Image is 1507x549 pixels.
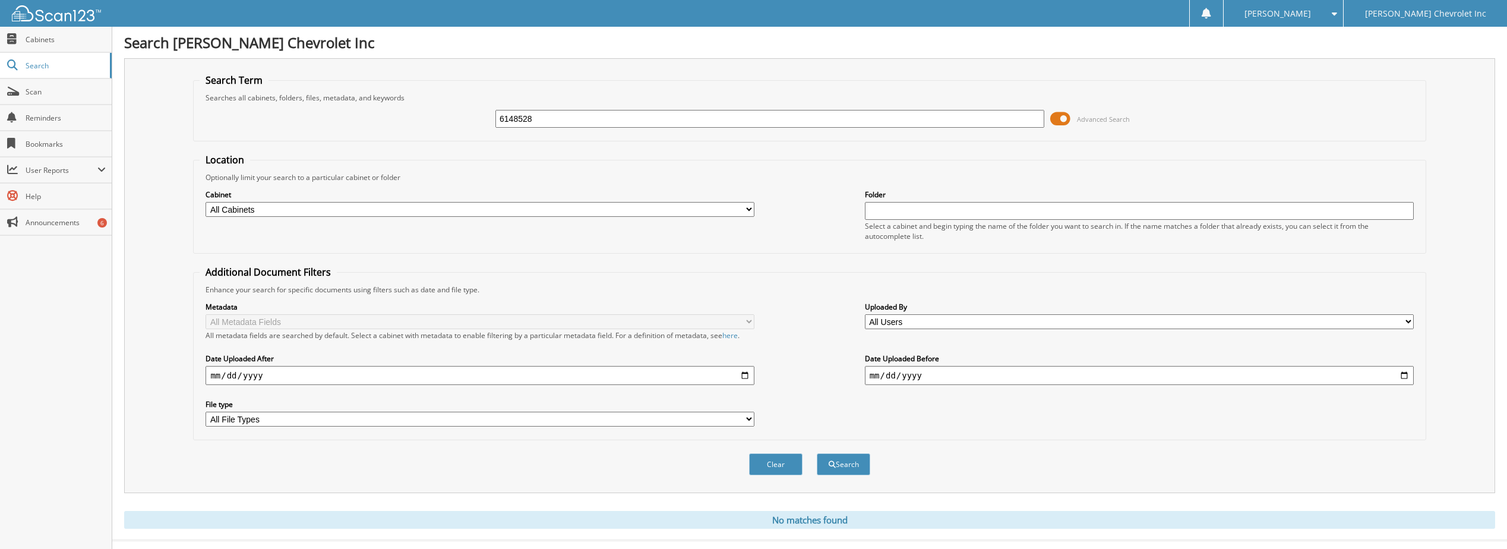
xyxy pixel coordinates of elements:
label: Folder [865,190,1414,200]
label: File type [206,399,754,409]
label: Date Uploaded Before [865,354,1414,364]
span: Help [26,191,106,201]
span: Cabinets [26,34,106,45]
button: Clear [749,453,803,475]
button: Search [817,453,870,475]
div: No matches found [124,511,1495,529]
span: Reminders [26,113,106,123]
div: Optionally limit your search to a particular cabinet or folder [200,172,1419,182]
span: Advanced Search [1077,115,1130,124]
div: All metadata fields are searched by default. Select a cabinet with metadata to enable filtering b... [206,330,754,340]
span: Announcements [26,217,106,228]
div: Select a cabinet and begin typing the name of the folder you want to search in. If the name match... [865,221,1414,241]
span: Search [26,61,104,71]
input: end [865,366,1414,385]
legend: Additional Document Filters [200,266,337,279]
label: Date Uploaded After [206,354,754,364]
div: Enhance your search for specific documents using filters such as date and file type. [200,285,1419,295]
a: here [722,330,738,340]
input: start [206,366,754,385]
span: Bookmarks [26,139,106,149]
div: Searches all cabinets, folders, files, metadata, and keywords [200,93,1419,103]
label: Uploaded By [865,302,1414,312]
span: [PERSON_NAME] [1244,10,1311,17]
span: User Reports [26,165,97,175]
label: Cabinet [206,190,754,200]
div: 6 [97,218,107,228]
label: Metadata [206,302,754,312]
span: [PERSON_NAME] Chevrolet Inc [1365,10,1486,17]
h1: Search [PERSON_NAME] Chevrolet Inc [124,33,1495,52]
img: scan123-logo-white.svg [12,5,101,21]
span: Scan [26,87,106,97]
legend: Search Term [200,74,268,87]
legend: Location [200,153,250,166]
